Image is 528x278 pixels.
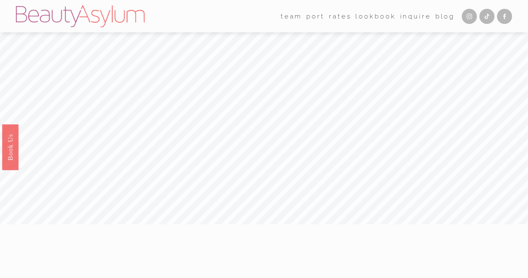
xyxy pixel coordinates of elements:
img: Beauty Asylum | Bridal Hair &amp; Makeup Charlotte &amp; Atlanta [16,5,145,27]
a: Rates [329,10,351,23]
a: TikTok [479,9,494,24]
a: folder dropdown [281,10,303,23]
a: Facebook [497,9,512,24]
a: Lookbook [355,10,396,23]
a: Inquire [400,10,431,23]
span: team [281,10,303,22]
a: Blog [435,10,455,23]
a: port [306,10,325,23]
a: Book Us [2,124,18,170]
a: Instagram [462,9,477,24]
